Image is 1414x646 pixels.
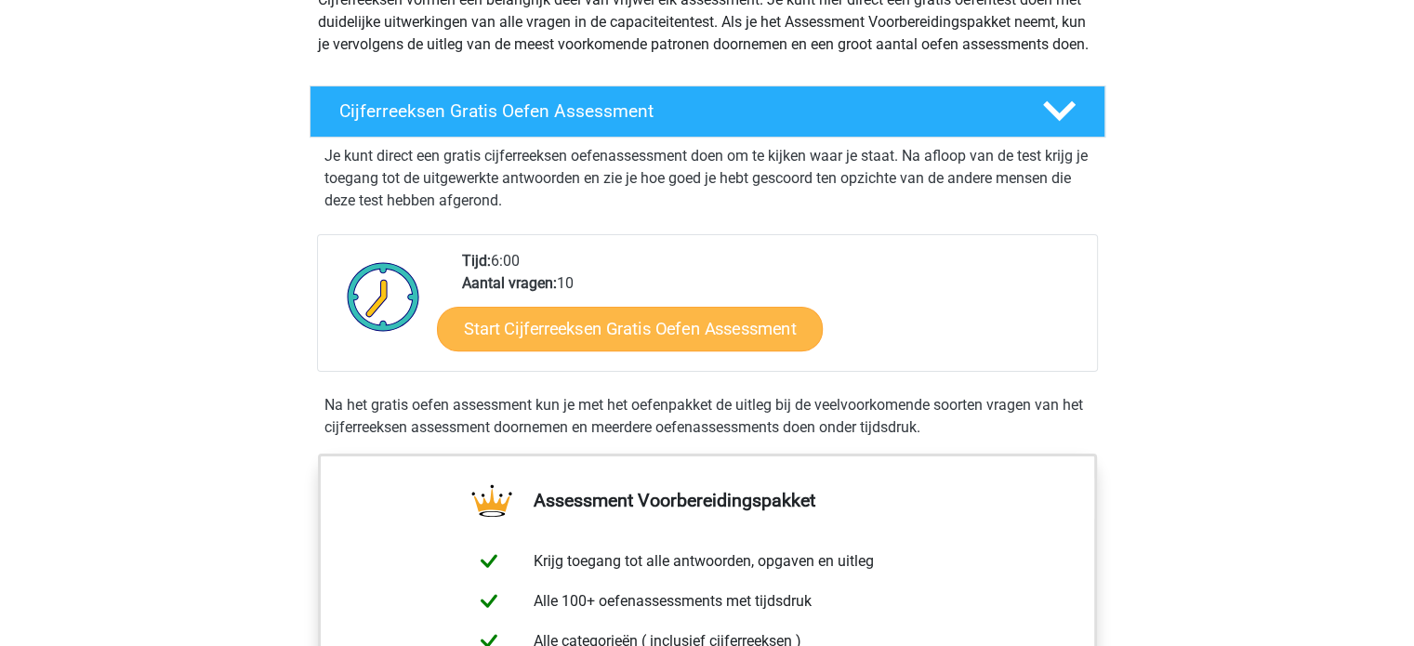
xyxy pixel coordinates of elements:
[339,100,1012,122] h4: Cijferreeksen Gratis Oefen Assessment
[462,252,491,270] b: Tijd:
[448,250,1096,371] div: 6:00 10
[324,145,1090,212] p: Je kunt direct een gratis cijferreeksen oefenassessment doen om te kijken waar je staat. Na afloo...
[437,306,823,350] a: Start Cijferreeksen Gratis Oefen Assessment
[302,86,1113,138] a: Cijferreeksen Gratis Oefen Assessment
[337,250,430,343] img: Klok
[462,274,557,292] b: Aantal vragen:
[317,394,1098,439] div: Na het gratis oefen assessment kun je met het oefenpakket de uitleg bij de veelvoorkomende soorte...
